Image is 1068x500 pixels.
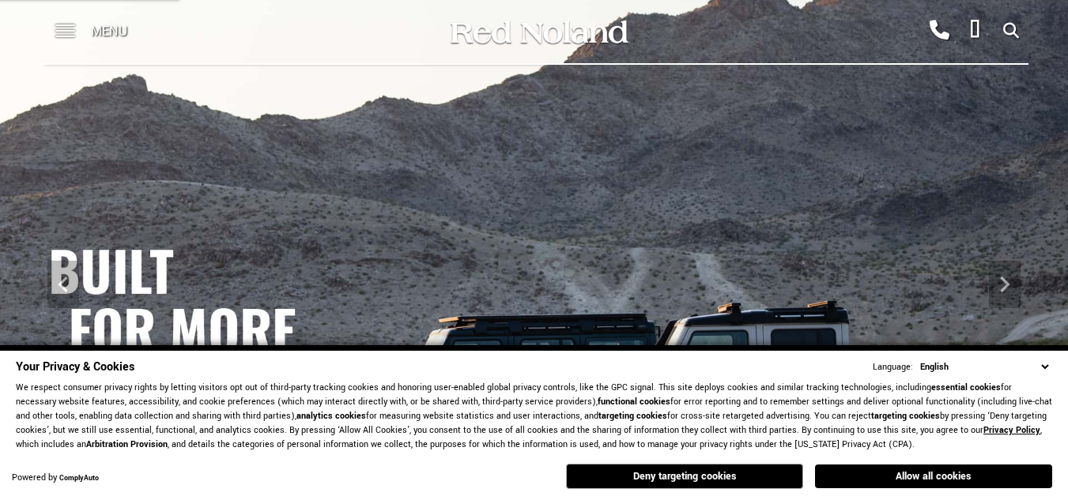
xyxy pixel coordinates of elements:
[86,438,168,450] strong: Arbitration Provision
[59,473,99,483] a: ComplyAuto
[47,261,79,308] div: Previous
[566,464,803,489] button: Deny targeting cookies
[931,382,1001,393] strong: essential cookies
[983,424,1040,436] a: Privacy Policy
[989,261,1021,308] div: Next
[873,363,913,372] div: Language:
[296,410,366,422] strong: analytics cookies
[916,359,1052,374] select: Language Select
[16,381,1052,452] p: We respect consumer privacy rights by letting visitors opt out of third-party tracking cookies an...
[447,18,629,46] img: Red Noland Auto Group
[16,359,134,375] span: Your Privacy & Cookies
[871,410,940,422] strong: targeting cookies
[12,473,99,483] div: Powered by
[598,410,667,422] strong: targeting cookies
[815,464,1052,488] button: Allow all cookies
[598,396,670,408] strong: functional cookies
